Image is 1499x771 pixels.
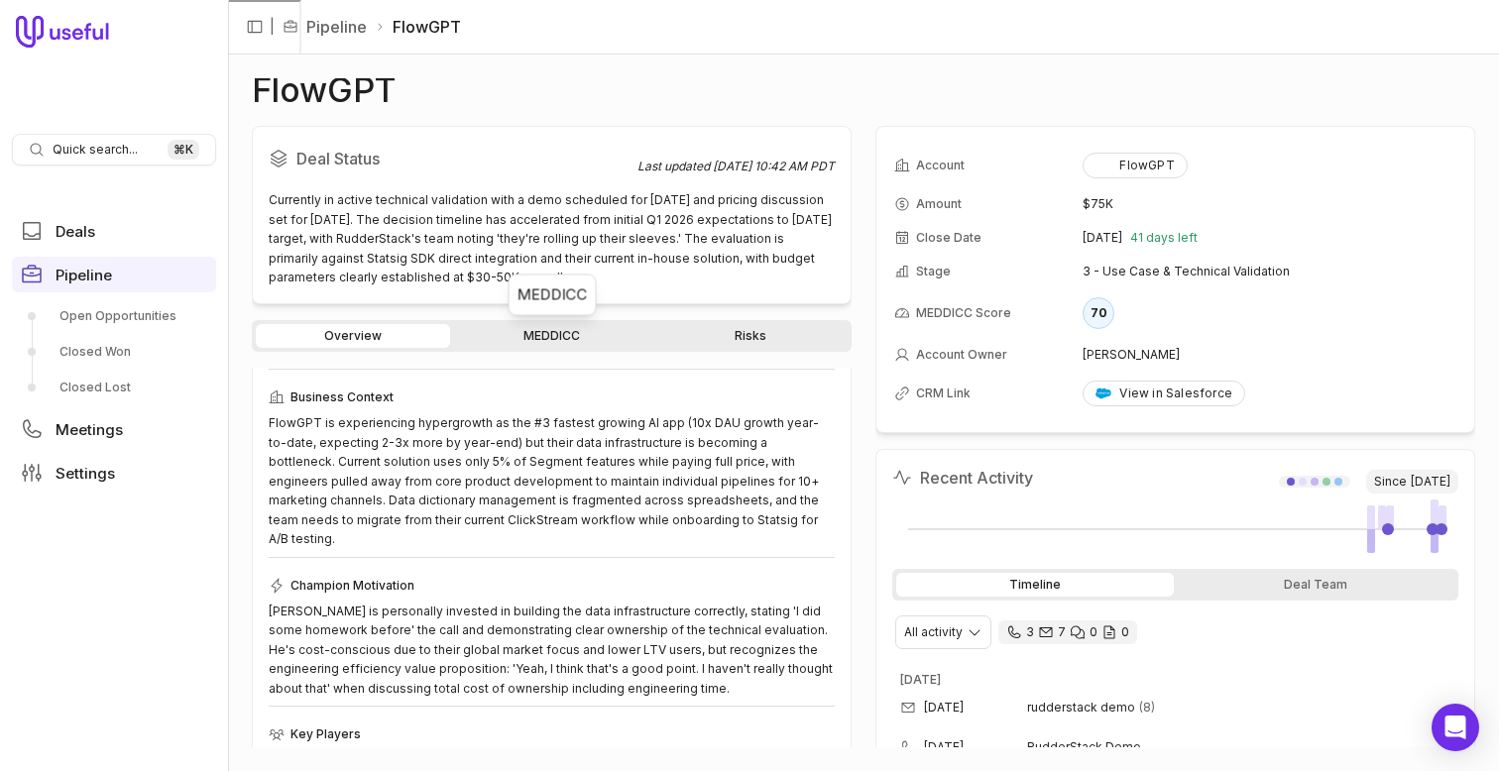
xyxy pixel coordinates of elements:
[1083,339,1456,371] td: [PERSON_NAME]
[896,573,1174,597] div: Timeline
[916,264,951,279] span: Stage
[1083,153,1187,178] button: FlowGPT
[1083,381,1245,406] a: View in Salesforce
[1411,474,1450,490] time: [DATE]
[1095,158,1174,173] div: FlowGPT
[892,466,1033,490] h2: Recent Activity
[637,159,835,174] div: Last updated
[1139,700,1155,716] span: 8 emails in thread
[252,78,397,102] h1: FlowGPT
[269,190,835,287] div: Currently in active technical validation with a demo scheduled for [DATE] and pricing discussion ...
[12,336,216,368] a: Closed Won
[256,324,450,348] a: Overview
[1083,230,1122,246] time: [DATE]
[12,455,216,491] a: Settings
[240,12,270,42] button: Collapse sidebar
[56,466,115,481] span: Settings
[56,268,112,282] span: Pipeline
[916,158,965,173] span: Account
[269,722,835,746] div: Key Players
[1027,700,1135,716] span: rudderstack demo
[1178,573,1455,597] div: Deal Team
[269,385,835,409] div: Business Context
[56,422,123,437] span: Meetings
[1083,256,1456,287] td: 3 - Use Case & Technical Validation
[12,300,216,403] div: Pipeline submenu
[998,620,1137,644] div: 3 calls and 7 email threads
[1027,739,1427,755] span: RudderStack Demo
[518,283,588,307] div: MEDDICC
[269,413,835,549] div: FlowGPT is experiencing hypergrowth as the #3 fastest growing AI app (10x DAU growth year-to-date...
[1083,188,1456,220] td: $75K
[916,347,1007,363] span: Account Owner
[269,143,637,174] h2: Deal Status
[900,672,941,687] time: [DATE]
[375,15,461,39] li: FlowGPT
[454,324,648,348] a: MEDDICC
[168,140,199,160] kbd: ⌘ K
[1130,230,1198,246] span: 41 days left
[653,324,848,348] a: Risks
[916,385,971,401] span: CRM Link
[56,224,95,239] span: Deals
[924,739,964,755] time: [DATE]
[269,574,835,598] div: Champion Motivation
[270,15,275,39] span: |
[12,300,216,332] a: Open Opportunities
[12,213,216,249] a: Deals
[1083,297,1114,329] div: 70
[916,196,962,212] span: Amount
[269,602,835,699] div: [PERSON_NAME] is personally invested in building the data infrastructure correctly, stating 'I di...
[916,305,1011,321] span: MEDDICC Score
[1095,385,1232,401] div: View in Salesforce
[53,142,138,158] span: Quick search...
[1366,470,1458,494] span: Since
[924,700,964,716] time: [DATE]
[1432,704,1479,751] div: Open Intercom Messenger
[12,411,216,447] a: Meetings
[306,15,367,39] a: Pipeline
[916,230,981,246] span: Close Date
[12,372,216,403] a: Closed Lost
[713,159,835,173] time: [DATE] 10:42 AM PDT
[12,257,216,292] a: Pipeline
